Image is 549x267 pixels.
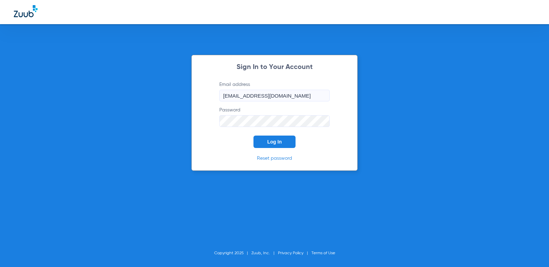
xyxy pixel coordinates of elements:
input: Email address [219,90,330,101]
img: Zuub Logo [14,5,38,17]
iframe: Chat Widget [515,234,549,267]
h2: Sign In to Your Account [209,64,340,71]
a: Reset password [257,156,292,161]
input: Password [219,115,330,127]
label: Email address [219,81,330,101]
a: Privacy Policy [278,251,303,255]
button: Log In [253,136,296,148]
li: Zuub, Inc. [251,250,278,257]
a: Terms of Use [311,251,335,255]
li: Copyright 2025 [214,250,251,257]
label: Password [219,107,330,127]
span: Log In [267,139,282,145]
